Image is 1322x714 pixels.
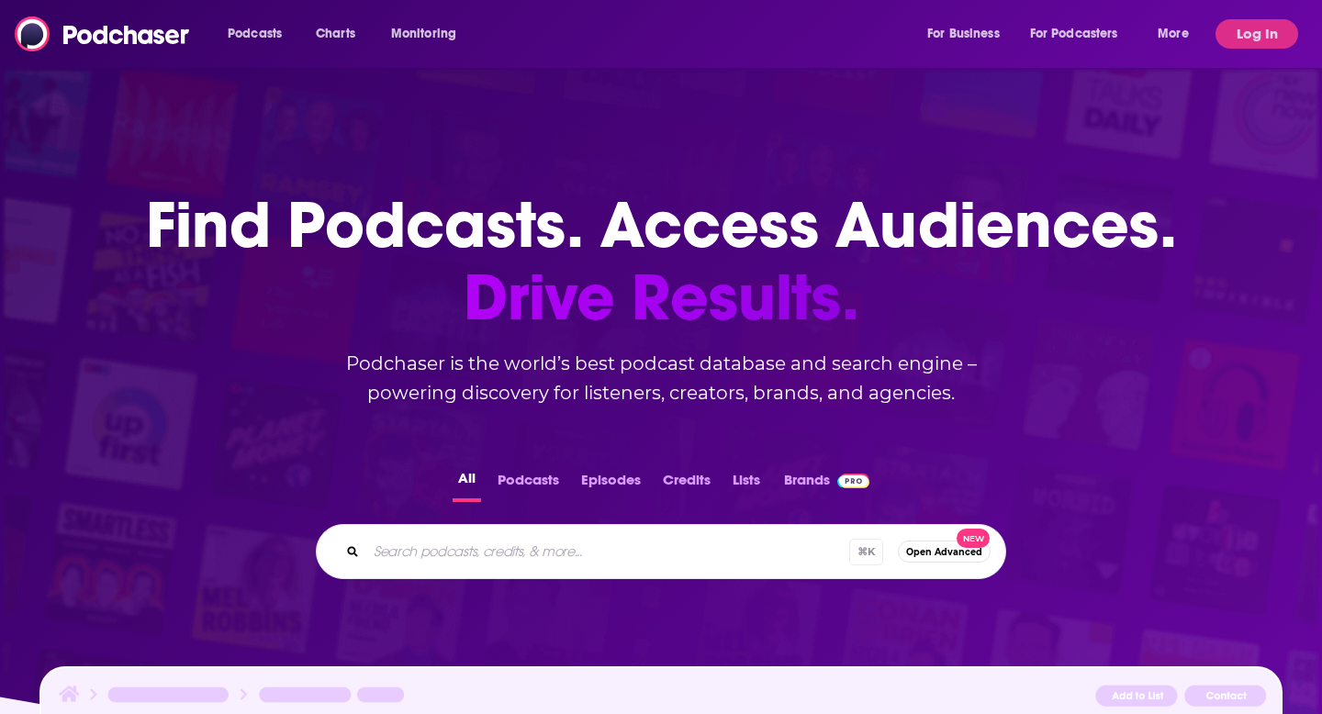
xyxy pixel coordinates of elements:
button: open menu [215,19,306,49]
input: Search podcasts, credits, & more... [366,537,849,566]
span: Podcasts [228,21,282,47]
button: open menu [914,19,1023,49]
h2: Podchaser is the world’s best podcast database and search engine – powering discovery for listene... [294,349,1028,407]
span: New [957,529,990,548]
img: Podcast Insights Header [56,683,1266,714]
span: More [1158,21,1189,47]
span: For Business [927,21,1000,47]
button: open menu [1018,19,1145,49]
img: Podchaser - Follow, Share and Rate Podcasts [15,17,191,51]
div: Search podcasts, credits, & more... [316,524,1006,579]
span: For Podcasters [1030,21,1118,47]
button: Lists [727,466,766,502]
button: Episodes [576,466,646,502]
button: Open AdvancedNew [898,541,991,563]
button: Credits [657,466,716,502]
span: Open Advanced [906,547,982,557]
a: Charts [304,19,366,49]
span: Monitoring [391,21,456,47]
button: Log In [1216,19,1298,49]
button: Podcasts [492,466,565,502]
span: ⌘ K [849,539,883,565]
h1: Find Podcasts. Access Audiences. [146,189,1177,334]
span: Drive Results. [146,262,1177,334]
button: open menu [1145,19,1212,49]
a: BrandsPodchaser Pro [784,466,869,502]
span: Charts [316,21,355,47]
button: All [453,466,481,502]
button: open menu [378,19,480,49]
img: Podchaser Pro [837,474,869,488]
